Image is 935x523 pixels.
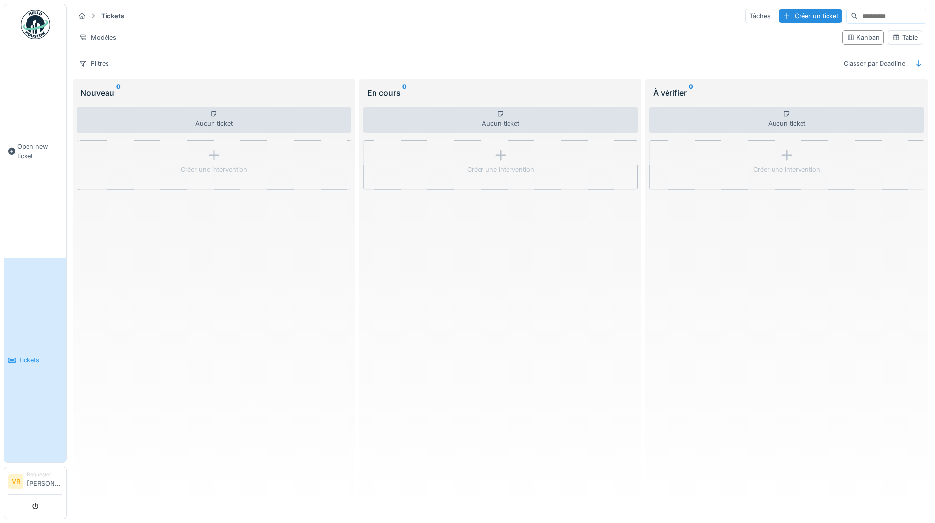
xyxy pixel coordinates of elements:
div: Créer une intervention [467,165,534,174]
li: [PERSON_NAME] [27,471,62,492]
sup: 0 [116,87,121,99]
div: Créer un ticket [779,9,842,23]
strong: Tickets [97,11,128,21]
div: Aucun ticket [363,107,638,133]
div: En cours [367,87,634,99]
a: Open new ticket [4,45,66,258]
a: Tickets [4,258,66,463]
div: Tâches [745,9,775,23]
li: VR [8,474,23,489]
div: Aucun ticket [77,107,351,133]
div: À vérifier [653,87,920,99]
a: VR Requester[PERSON_NAME] [8,471,62,495]
sup: 0 [689,87,693,99]
span: Tickets [18,356,62,365]
div: Filtres [75,56,113,71]
img: Badge_color-CXgf-gQk.svg [21,10,50,39]
div: Kanban [847,33,880,42]
div: Aucun ticket [649,107,924,133]
div: Créer une intervention [753,165,820,174]
div: Table [892,33,918,42]
div: Nouveau [80,87,347,99]
span: Open new ticket [17,142,62,161]
div: Requester [27,471,62,478]
sup: 0 [402,87,407,99]
div: Créer une intervention [181,165,247,174]
div: Classer par Deadline [839,56,909,71]
div: Modèles [75,30,121,45]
